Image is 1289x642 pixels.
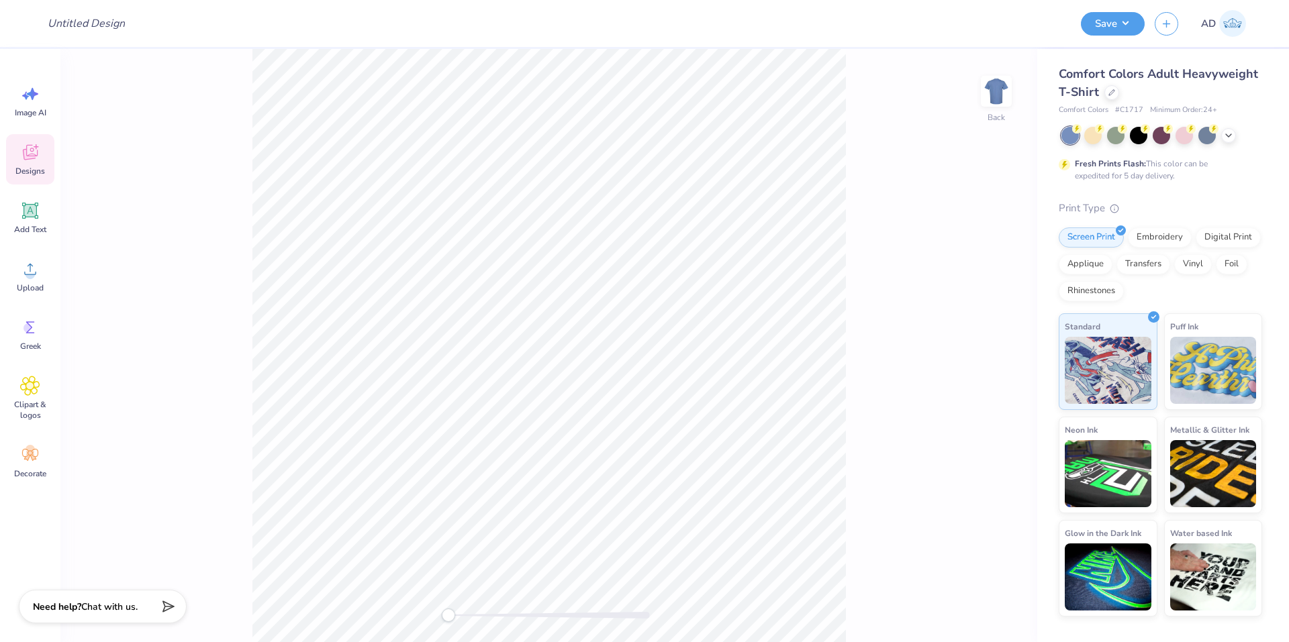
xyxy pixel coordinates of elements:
[1081,12,1145,36] button: Save
[1059,66,1258,100] span: Comfort Colors Adult Heavyweight T-Shirt
[1170,423,1249,437] span: Metallic & Glitter Ink
[1065,423,1098,437] span: Neon Ink
[1219,10,1246,37] img: Aldro Dalugdog
[1075,158,1240,182] div: This color can be expedited for 5 day delivery.
[1128,227,1192,248] div: Embroidery
[1065,543,1151,610] img: Glow in the Dark Ink
[1170,440,1257,507] img: Metallic & Glitter Ink
[1170,526,1232,540] span: Water based Ink
[1065,337,1151,404] img: Standard
[1196,227,1261,248] div: Digital Print
[1174,254,1212,274] div: Vinyl
[1116,254,1170,274] div: Transfers
[442,608,455,622] div: Accessibility label
[1059,227,1124,248] div: Screen Print
[1170,319,1198,333] span: Puff Ink
[15,107,46,118] span: Image AI
[1170,337,1257,404] img: Puff Ink
[1059,105,1108,116] span: Comfort Colors
[15,166,45,176] span: Designs
[1216,254,1247,274] div: Foil
[1065,526,1141,540] span: Glow in the Dark Ink
[983,78,1010,105] img: Back
[14,468,46,479] span: Decorate
[1065,440,1151,507] img: Neon Ink
[1150,105,1217,116] span: Minimum Order: 24 +
[1201,16,1216,32] span: AD
[1059,281,1124,301] div: Rhinestones
[14,224,46,235] span: Add Text
[1195,10,1252,37] a: AD
[17,282,44,293] span: Upload
[988,111,1005,123] div: Back
[20,341,41,352] span: Greek
[1075,158,1146,169] strong: Fresh Prints Flash:
[1065,319,1100,333] span: Standard
[1115,105,1143,116] span: # C1717
[33,600,81,613] strong: Need help?
[1170,543,1257,610] img: Water based Ink
[1059,254,1112,274] div: Applique
[81,600,138,613] span: Chat with us.
[8,399,52,421] span: Clipart & logos
[1059,201,1262,216] div: Print Type
[37,10,136,37] input: Untitled Design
